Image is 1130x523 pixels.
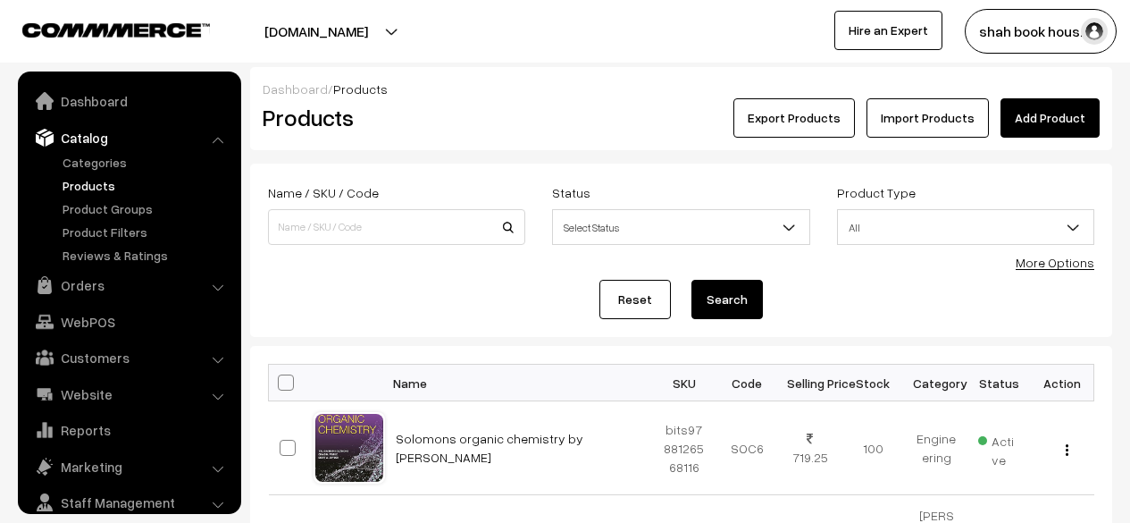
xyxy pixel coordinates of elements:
[22,269,235,301] a: Orders
[866,98,989,138] a: Import Products
[1000,98,1100,138] a: Add Product
[22,486,235,519] a: Staff Management
[263,81,328,97] a: Dashboard
[22,378,235,410] a: Website
[1066,444,1068,456] img: Menu
[263,104,523,131] h2: Products
[22,122,235,154] a: Catalog
[22,342,235,374] a: Customers
[552,183,590,202] label: Status
[837,209,1094,245] span: All
[691,280,763,319] button: Search
[385,365,653,401] th: Name
[967,365,1031,401] th: Status
[1016,255,1094,270] a: More Options
[965,9,1117,54] button: shah book hous…
[1031,365,1094,401] th: Action
[268,209,525,245] input: Name / SKU / Code
[1081,18,1108,45] img: user
[779,365,842,401] th: Selling Price
[58,246,235,265] a: Reviews & Ratings
[779,401,842,495] td: 719.25
[268,183,379,202] label: Name / SKU / Code
[841,401,905,495] td: 100
[22,85,235,117] a: Dashboard
[552,209,809,245] span: Select Status
[841,365,905,401] th: Stock
[396,431,583,465] a: Solomons organic chemistry by [PERSON_NAME]
[834,11,942,50] a: Hire an Expert
[58,176,235,195] a: Products
[22,306,235,338] a: WebPOS
[22,23,210,37] img: COMMMERCE
[202,9,431,54] button: [DOMAIN_NAME]
[553,212,808,243] span: Select Status
[837,183,916,202] label: Product Type
[22,414,235,446] a: Reports
[838,212,1093,243] span: All
[22,18,179,39] a: COMMMERCE
[978,427,1020,469] span: Active
[653,401,716,495] td: bits9788126568116
[58,153,235,172] a: Categories
[333,81,388,97] span: Products
[263,80,1100,98] div: /
[716,365,779,401] th: Code
[653,365,716,401] th: SKU
[58,199,235,218] a: Product Groups
[733,98,855,138] button: Export Products
[599,280,671,319] a: Reset
[716,401,779,495] td: SOC6
[905,401,968,495] td: Engineering
[58,223,235,241] a: Product Filters
[905,365,968,401] th: Category
[22,451,235,483] a: Marketing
